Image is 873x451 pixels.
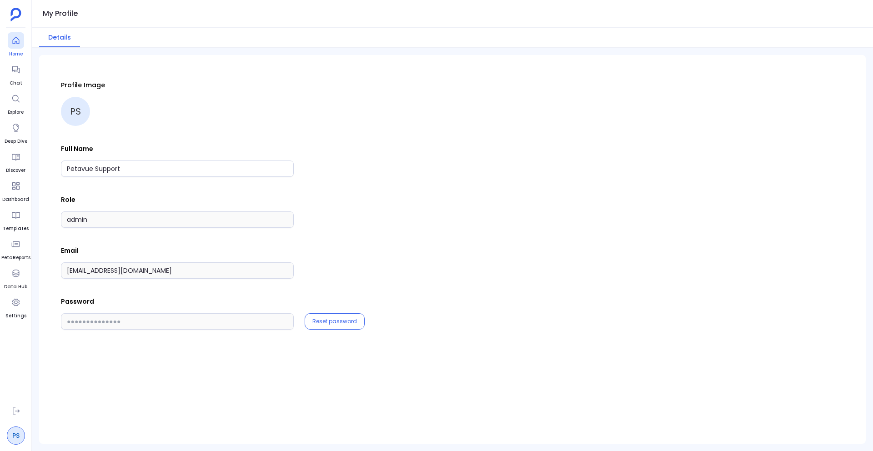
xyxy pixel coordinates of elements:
img: petavue logo [10,8,21,21]
a: PetaReports [1,236,30,261]
a: Discover [6,149,25,174]
a: Explore [8,90,24,116]
input: Email [61,262,294,279]
p: Role [61,195,844,204]
input: Role [61,211,294,228]
a: Chat [8,61,24,87]
h1: My Profile [43,7,78,20]
span: Templates [3,225,29,232]
p: Password [61,297,844,306]
span: PetaReports [1,254,30,261]
p: Full Name [61,144,844,153]
span: Home [8,50,24,58]
a: Deep Dive [5,120,27,145]
a: PS [7,426,25,445]
a: Templates [3,207,29,232]
span: Deep Dive [5,138,27,145]
a: Data Hub [4,265,27,291]
a: Settings [5,294,26,320]
a: Home [8,32,24,58]
p: Email [61,246,844,255]
a: Dashboard [2,178,29,203]
span: Dashboard [2,196,29,203]
span: Chat [8,80,24,87]
span: Explore [8,109,24,116]
p: Profile Image [61,80,844,90]
span: Data Hub [4,283,27,291]
button: Reset password [312,318,357,325]
input: ●●●●●●●●●●●●●● [61,313,294,330]
div: PS [61,97,90,126]
span: Discover [6,167,25,174]
span: Settings [5,312,26,320]
input: Full Name [61,160,294,177]
button: Details [39,28,80,47]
